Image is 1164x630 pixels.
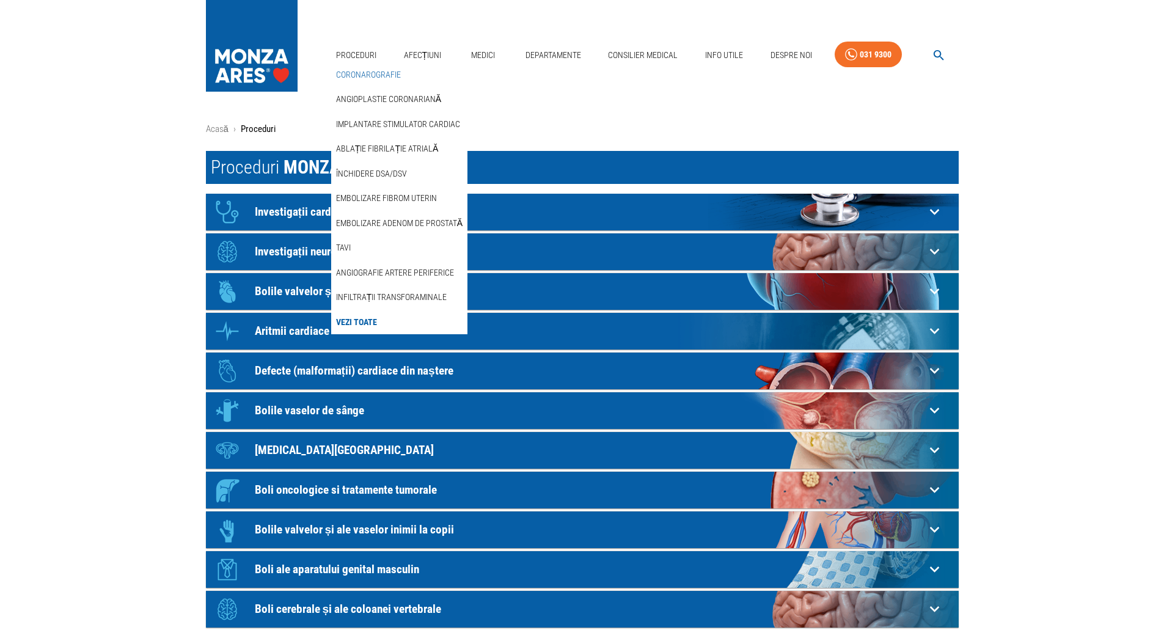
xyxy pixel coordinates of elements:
[255,245,925,258] p: Investigații neurologie
[255,444,925,456] p: [MEDICAL_DATA][GEOGRAPHIC_DATA]
[206,123,229,134] a: Acasă
[255,205,925,218] p: Investigații cardiologie
[206,472,959,508] div: IconBoli oncologice si tratamente tumorale
[241,122,276,136] p: Proceduri
[255,285,925,298] p: Bolile valvelor și ale vaselor inimii
[206,313,959,350] div: IconAritmii cardiace
[206,551,959,588] div: IconBoli ale aparatului genital masculin
[331,211,467,236] div: Embolizare adenom de prostată
[206,122,959,136] nav: breadcrumb
[209,591,246,628] div: Icon
[209,273,246,310] div: Icon
[331,310,467,335] div: Vezi Toate
[835,42,902,68] a: 031 9300
[255,483,925,496] p: Boli oncologice si tratamente tumorale
[331,136,467,161] div: Ablație fibrilație atrială
[255,404,925,417] p: Bolile vaselor de sânge
[206,432,959,469] div: Icon[MEDICAL_DATA][GEOGRAPHIC_DATA]
[331,260,467,285] div: Angiografie artere periferice
[331,112,467,137] div: Implantare stimulator cardiac
[209,432,246,469] div: Icon
[255,563,925,576] p: Boli ale aparatului genital masculin
[331,62,467,87] div: Coronarografie
[255,523,925,536] p: Bolile valvelor și ale vaselor inimii la copii
[331,186,467,211] div: Embolizare fibrom uterin
[331,62,467,335] nav: secondary mailbox folders
[206,591,959,628] div: IconBoli cerebrale și ale coloanei vertebrale
[206,194,959,230] div: IconInvestigații cardiologie
[255,324,925,337] p: Aritmii cardiace
[331,235,467,260] div: TAVI
[209,392,246,429] div: Icon
[331,285,467,310] div: Infiltrații transforaminale
[209,472,246,508] div: Icon
[334,312,379,332] a: Vezi Toate
[255,603,925,615] p: Boli cerebrale și ale coloanei vertebrale
[860,47,891,62] div: 031 9300
[700,43,748,68] a: Info Utile
[331,87,467,112] div: Angioplastie coronariană
[334,188,439,208] a: Embolizare fibrom uterin
[334,164,409,184] a: Închidere DSA/DSV
[331,161,467,186] div: Închidere DSA/DSV
[334,263,456,283] a: Angiografie artere periferice
[209,233,246,270] div: Icon
[603,43,683,68] a: Consilier Medical
[255,364,925,377] p: Defecte (malformații) cardiace din naștere
[209,194,246,230] div: Icon
[334,89,444,109] a: Angioplastie coronariană
[521,43,586,68] a: Departamente
[334,213,465,233] a: Embolizare adenom de prostată
[766,43,817,68] a: Despre Noi
[206,353,959,389] div: IconDefecte (malformații) cardiace din naștere
[334,238,353,258] a: TAVI
[284,156,385,178] span: MONZA ARES
[206,151,959,184] h1: Proceduri
[233,122,236,136] li: ›
[334,139,441,159] a: Ablație fibrilație atrială
[464,43,503,68] a: Medici
[206,392,959,429] div: IconBolile vaselor de sânge
[209,511,246,548] div: Icon
[334,65,403,85] a: Coronarografie
[206,511,959,548] div: IconBolile valvelor și ale vaselor inimii la copii
[334,287,450,307] a: Infiltrații transforaminale
[206,273,959,310] div: IconBolile valvelor și ale vaselor inimii
[209,551,246,588] div: Icon
[334,114,463,134] a: Implantare stimulator cardiac
[331,43,381,68] a: Proceduri
[209,353,246,389] div: Icon
[209,313,246,350] div: Icon
[399,43,447,68] a: Afecțiuni
[206,233,959,270] div: IconInvestigații neurologie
